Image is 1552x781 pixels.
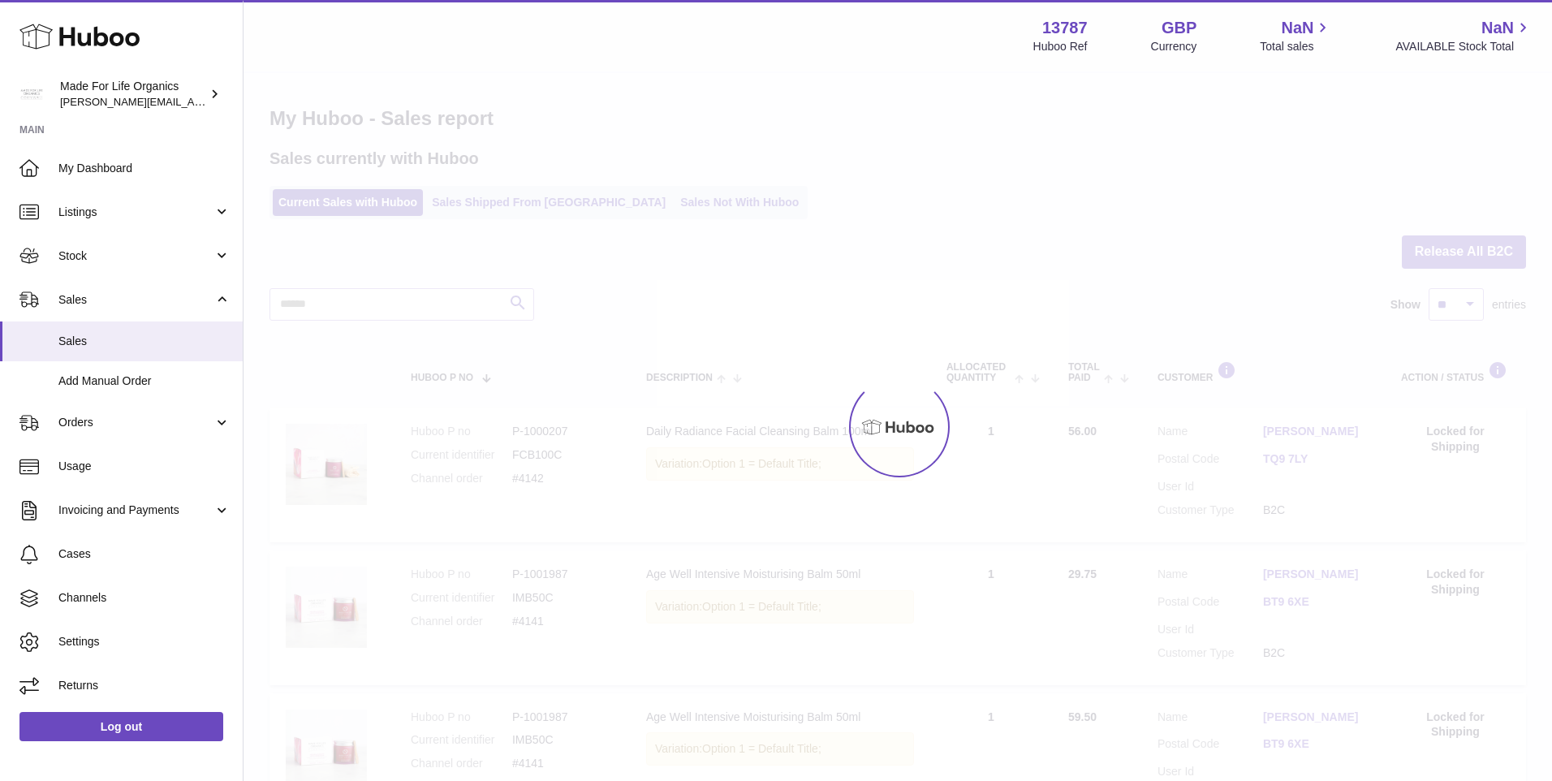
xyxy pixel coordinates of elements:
span: NaN [1281,17,1313,39]
span: Stock [58,248,213,264]
span: Invoicing and Payments [58,503,213,518]
span: Channels [58,590,231,606]
span: Orders [58,415,213,430]
span: Usage [58,459,231,474]
span: Settings [58,634,231,649]
img: geoff.winwood@madeforlifeorganics.com [19,82,44,106]
span: Sales [58,334,231,349]
span: My Dashboard [58,161,231,176]
span: AVAILABLE Stock Total [1395,39,1533,54]
span: NaN [1481,17,1514,39]
span: Listings [58,205,213,220]
span: Cases [58,546,231,562]
a: NaN Total sales [1260,17,1332,54]
span: Returns [58,678,231,693]
span: Total sales [1260,39,1332,54]
a: NaN AVAILABLE Stock Total [1395,17,1533,54]
div: Currency [1151,39,1197,54]
strong: GBP [1162,17,1196,39]
div: Made For Life Organics [60,79,206,110]
a: Log out [19,712,223,741]
span: Sales [58,292,213,308]
span: Add Manual Order [58,373,231,389]
span: [PERSON_NAME][EMAIL_ADDRESS][PERSON_NAME][DOMAIN_NAME] [60,95,412,108]
div: Huboo Ref [1033,39,1088,54]
strong: 13787 [1042,17,1088,39]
